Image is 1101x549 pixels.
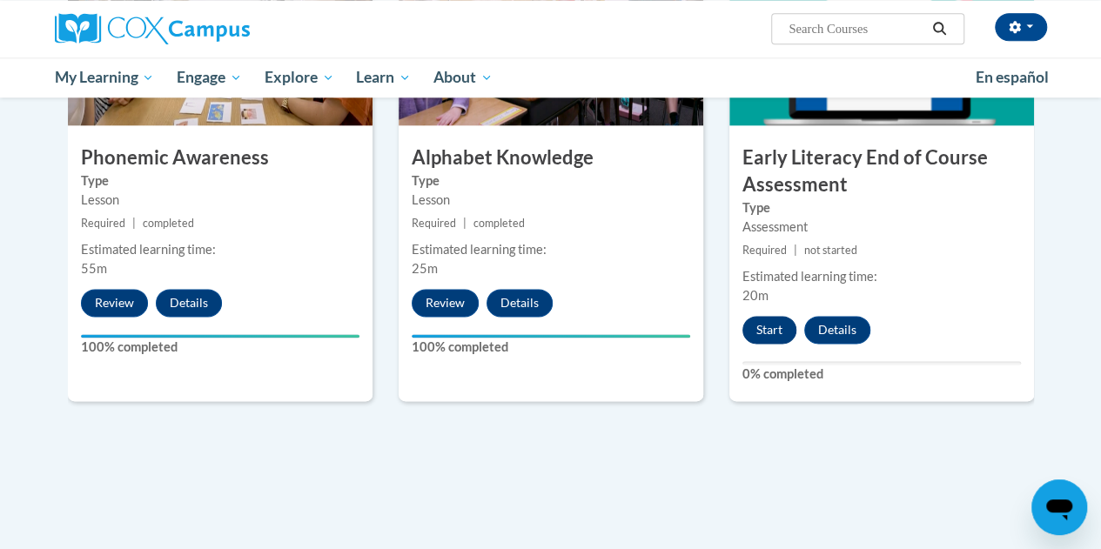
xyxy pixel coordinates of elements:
button: Search [926,18,952,39]
span: completed [473,217,525,230]
h3: Alphabet Knowledge [399,144,703,171]
a: Engage [165,57,253,97]
input: Search Courses [787,18,926,39]
div: Your progress [81,334,359,338]
div: Estimated learning time: [412,240,690,259]
div: Assessment [742,218,1021,237]
span: En español [976,68,1049,86]
img: Cox Campus [55,13,250,44]
span: My Learning [54,67,154,88]
a: My Learning [44,57,166,97]
button: Account Settings [995,13,1047,41]
span: completed [143,217,194,230]
label: 100% completed [81,338,359,357]
span: Required [742,244,787,257]
span: Explore [265,67,334,88]
button: Start [742,316,796,344]
div: Estimated learning time: [81,240,359,259]
label: Type [412,171,690,191]
span: not started [804,244,857,257]
div: Lesson [412,191,690,210]
span: Required [81,217,125,230]
div: Lesson [81,191,359,210]
span: | [794,244,797,257]
div: Estimated learning time: [742,267,1021,286]
a: Cox Campus [55,13,368,44]
label: 0% completed [742,365,1021,384]
span: Required [412,217,456,230]
a: En español [964,59,1060,96]
a: About [422,57,504,97]
h3: Phonemic Awareness [68,144,373,171]
button: Review [412,289,479,317]
span: 25m [412,261,438,276]
span: | [463,217,467,230]
span: 55m [81,261,107,276]
span: 20m [742,288,769,303]
label: Type [81,171,359,191]
span: Learn [356,67,411,88]
h3: Early Literacy End of Course Assessment [729,144,1034,198]
label: Type [742,198,1021,218]
iframe: Button to launch messaging window [1031,479,1087,535]
span: About [433,67,493,88]
button: Review [81,289,148,317]
span: | [132,217,136,230]
button: Details [156,289,222,317]
a: Explore [253,57,346,97]
a: Learn [345,57,422,97]
label: 100% completed [412,338,690,357]
button: Details [804,316,870,344]
button: Details [487,289,553,317]
span: Engage [177,67,242,88]
div: Your progress [412,334,690,338]
div: Main menu [42,57,1060,97]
